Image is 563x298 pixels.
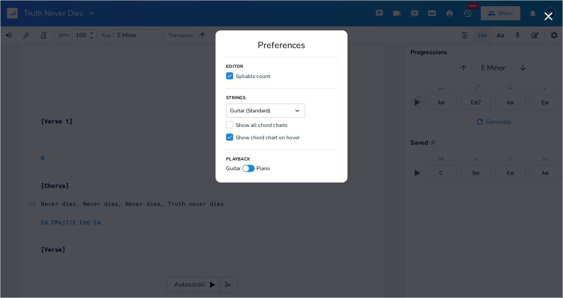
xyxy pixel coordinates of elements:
div: Show chord chart on hover [236,135,300,140]
div: Show all chord charts [236,123,288,128]
div: Syllable count [236,74,270,79]
span: Guitar [226,166,241,171]
h3: Strings [226,96,245,100]
h3: Playback [226,157,250,161]
span: Piano [256,166,270,171]
span: Guitar (Standard) [230,108,271,113]
div: Preferences [226,41,337,50]
h3: Editor [226,64,244,69]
